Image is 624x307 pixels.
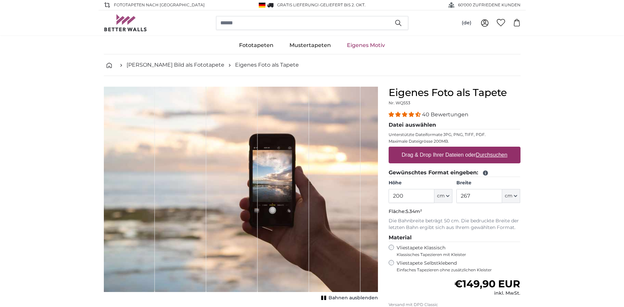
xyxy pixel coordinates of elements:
[389,218,521,231] p: Die Bahnbreite beträgt 50 cm. Die bedruckte Breite der letzten Bahn ergibt sich aus Ihrem gewählt...
[458,2,521,8] span: 60'000 ZUFRIEDENE KUNDEN
[277,2,319,7] span: GRATIS Lieferung!
[389,121,521,129] legend: Datei auswählen
[389,111,422,118] span: 4.38 stars
[454,290,520,297] div: inkl. MwSt.
[104,14,147,31] img: Betterwalls
[399,148,510,162] label: Drag & Drop Ihrer Dateien oder
[397,245,515,257] label: Vliestapete Klassisch
[434,189,452,203] button: cm
[104,87,378,303] div: 1 of 1
[456,17,477,29] button: (de)
[437,193,445,199] span: cm
[406,208,422,214] span: 5.34m²
[259,3,265,8] img: Deutschland
[319,293,378,303] button: Bahnen ausblenden
[397,252,515,257] span: Klassisches Tapezieren mit Kleister
[281,37,339,54] a: Mustertapeten
[502,189,520,203] button: cm
[397,260,521,273] label: Vliestapete Selbstklebend
[127,61,224,69] a: [PERSON_NAME] Bild als Fototapete
[389,87,521,99] h1: Eigenes Foto als Tapete
[389,234,521,242] legend: Material
[231,37,281,54] a: Fototapeten
[422,111,468,118] span: 40 Bewertungen
[235,61,299,69] a: Eigenes Foto als Tapete
[456,180,520,186] label: Breite
[505,193,512,199] span: cm
[339,37,393,54] a: Eigenes Motiv
[454,278,520,290] span: €149,90 EUR
[104,54,521,76] nav: breadcrumbs
[389,169,521,177] legend: Gewünschtes Format eingeben:
[319,2,366,7] span: -
[389,132,521,137] p: Unterstützte Dateiformate JPG, PNG, TIFF, PDF.
[114,2,205,8] span: Fototapeten nach [GEOGRAPHIC_DATA]
[389,100,410,105] span: Nr. WQ553
[320,2,366,7] span: Geliefert bis 2. Okt.
[389,139,521,144] p: Maximale Dateigrösse 200MB.
[389,180,452,186] label: Höhe
[329,295,378,301] span: Bahnen ausblenden
[389,208,521,215] p: Fläche:
[476,152,507,158] u: Durchsuchen
[397,267,521,273] span: Einfaches Tapezieren ohne zusätzlichen Kleister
